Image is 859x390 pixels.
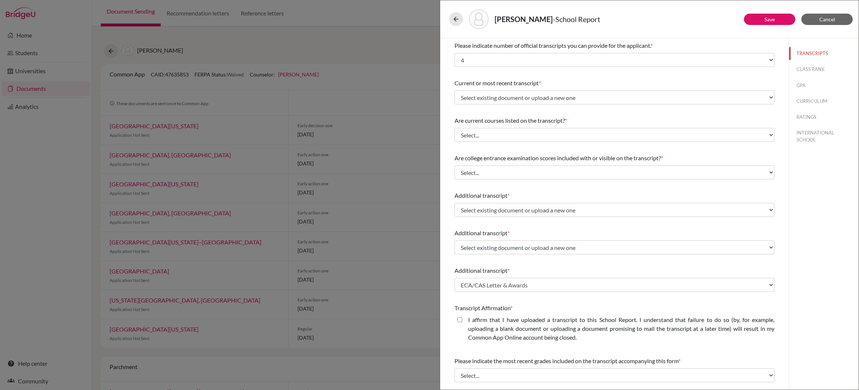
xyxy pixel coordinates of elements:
[789,63,859,76] button: CLASS RANK
[455,42,651,49] span: Please indicate number of official transcripts you can provide for the applicant.
[455,357,678,364] span: Please indicate the most recent grades included on the transcript accompanying this form
[455,267,507,274] span: Additional transcript
[789,95,859,108] button: CURRICULUM
[553,15,600,24] span: - School Report
[468,315,774,342] label: I affirm that I have uploaded a transcript to this School Report. I understand that failure to do...
[789,126,859,146] button: INTERNATIONAL SCHOOL
[455,117,565,124] span: Are current courses listed on the transcript?
[495,15,553,24] strong: [PERSON_NAME]
[789,79,859,92] button: GPA
[789,111,859,124] button: RATINGS
[455,79,539,86] span: Current or most recent transcript
[455,304,510,311] span: Transcript Affirmation
[455,192,507,199] span: Additional transcript
[455,229,507,236] span: Additional transcript
[789,47,859,60] button: TRANSCRIPTS
[455,154,661,161] span: Are college entrance examination scores included with or visible on the transcript?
